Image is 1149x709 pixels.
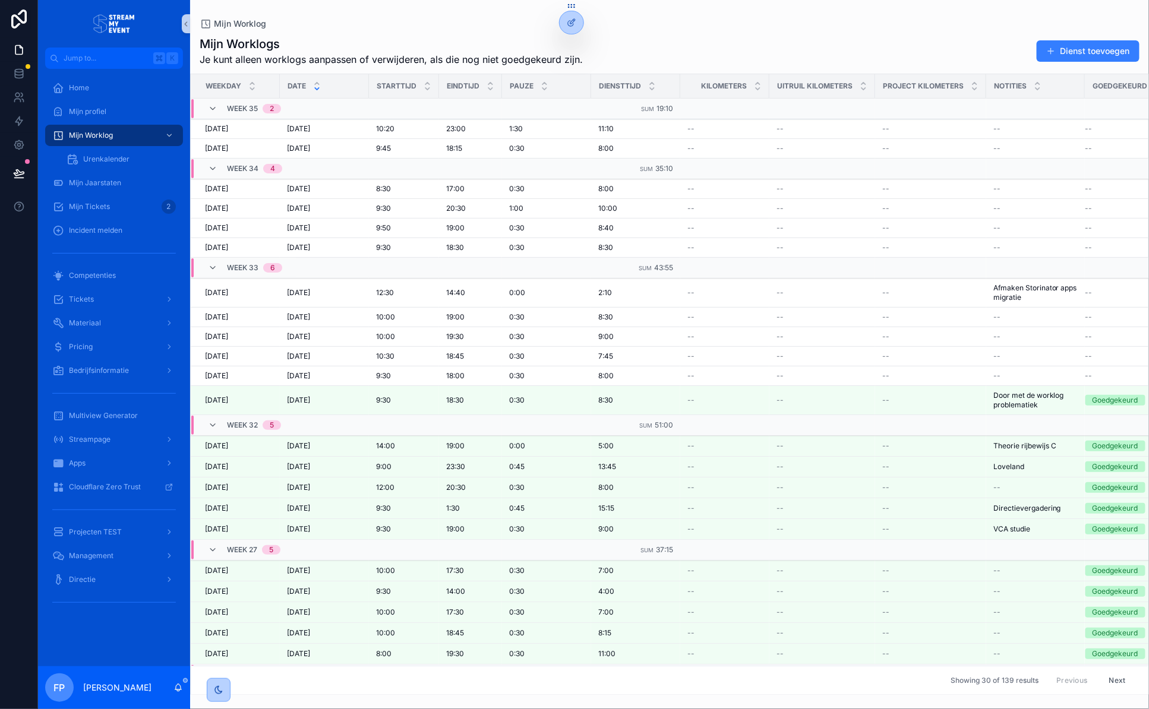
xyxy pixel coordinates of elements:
span: 2:10 [598,288,612,297]
span: 19:10 [656,104,673,113]
span: Week 27 [227,545,257,555]
span: 15:15 [598,504,614,513]
span: Door met de worklog problematiek [993,391,1078,410]
span: 17:00 [446,184,465,194]
span: [DATE] [205,204,228,213]
span: 0:30 [509,587,525,596]
span: 10:00 [376,607,395,617]
span: -- [687,504,695,513]
span: Apps [69,458,86,468]
span: Uitruil Kilometers [777,81,853,91]
span: [DATE] [205,352,228,361]
span: [DATE] [287,607,310,617]
span: 9:00 [598,332,614,341]
span: Mijn Jaarstaten [69,178,121,188]
span: -- [687,395,695,405]
span: -- [776,462,784,471]
span: 19:00 [446,223,465,233]
span: [DATE] [205,332,228,341]
span: Loveland [993,462,1024,471]
span: -- [1085,332,1093,341]
span: 10:20 [376,124,394,134]
span: -- [776,223,784,233]
span: -- [1085,371,1093,381]
span: 1:30 [446,504,460,513]
div: 6 [270,263,275,273]
span: 8:00 [598,144,614,153]
span: -- [993,243,1000,252]
a: Bedrijfsinformatie [45,360,183,381]
img: App logo [93,14,135,33]
span: 9:30 [376,524,391,534]
span: 0:45 [509,504,525,513]
span: [DATE] [287,371,310,381]
small: Sum [640,547,654,553]
a: Mijn profiel [45,101,183,122]
span: 14:00 [376,441,395,451]
span: 9:50 [376,223,391,233]
span: 9:30 [376,504,391,513]
span: [DATE] [205,462,228,471]
div: scrollable content [38,69,190,627]
span: 0:30 [509,352,525,361]
span: -- [882,441,889,451]
span: -- [993,223,1000,233]
span: 9:30 [376,204,391,213]
span: 18:45 [446,352,464,361]
span: 8:40 [598,223,614,233]
span: Diensttijd [599,81,641,91]
a: Mijn Worklog [45,125,183,146]
span: 20:30 [446,204,466,213]
span: 12:30 [376,288,394,297]
span: -- [1085,204,1093,213]
span: 8:30 [598,312,613,322]
span: Eindtijd [447,81,479,91]
span: -- [776,371,784,381]
span: -- [993,312,1000,322]
span: -- [1085,243,1093,252]
span: -- [776,395,784,405]
a: Incident melden [45,220,183,241]
small: Sum [641,106,654,112]
span: -- [776,288,784,297]
span: -- [882,483,889,492]
a: Mijn Tickets2 [45,196,183,217]
span: [DATE] [287,566,310,575]
span: -- [993,371,1000,381]
span: Afmaken Storinator apps migratie [993,283,1078,302]
span: 0:30 [509,483,525,492]
span: [DATE] [287,288,310,297]
span: 0:00 [509,441,525,451]
span: 8:00 [598,371,614,381]
span: Bedrijfsinformatie [69,366,129,375]
span: [DATE] [287,124,310,134]
span: 14:40 [446,288,465,297]
a: Materiaal [45,312,183,334]
span: Week 32 [227,420,258,430]
span: 0:30 [509,395,525,405]
span: -- [882,204,889,213]
small: Sum [639,265,652,271]
span: Starttijd [377,81,416,91]
span: 9:30 [376,395,391,405]
span: Je kunt alleen worklogs aanpassen of verwijderen, als die nog niet goedgekeurd zijn. [200,52,583,67]
span: Week 34 [227,164,258,173]
span: -- [687,124,695,134]
a: Streampage [45,429,183,450]
button: Next [1101,671,1134,689]
span: -- [687,288,695,297]
span: [DATE] [205,288,228,297]
span: -- [993,483,1000,492]
span: [DATE] [205,483,228,492]
span: -- [776,243,784,252]
small: Sum [639,422,652,429]
span: Goedgekeurd [1093,81,1147,91]
span: -- [882,184,889,194]
button: Jump to...K [45,48,183,69]
span: 20:30 [446,483,466,492]
span: -- [882,288,889,297]
a: Dienst toevoegen [1037,40,1139,62]
span: 19:30 [446,332,464,341]
span: -- [1085,184,1093,194]
span: Mijn Tickets [69,202,110,211]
